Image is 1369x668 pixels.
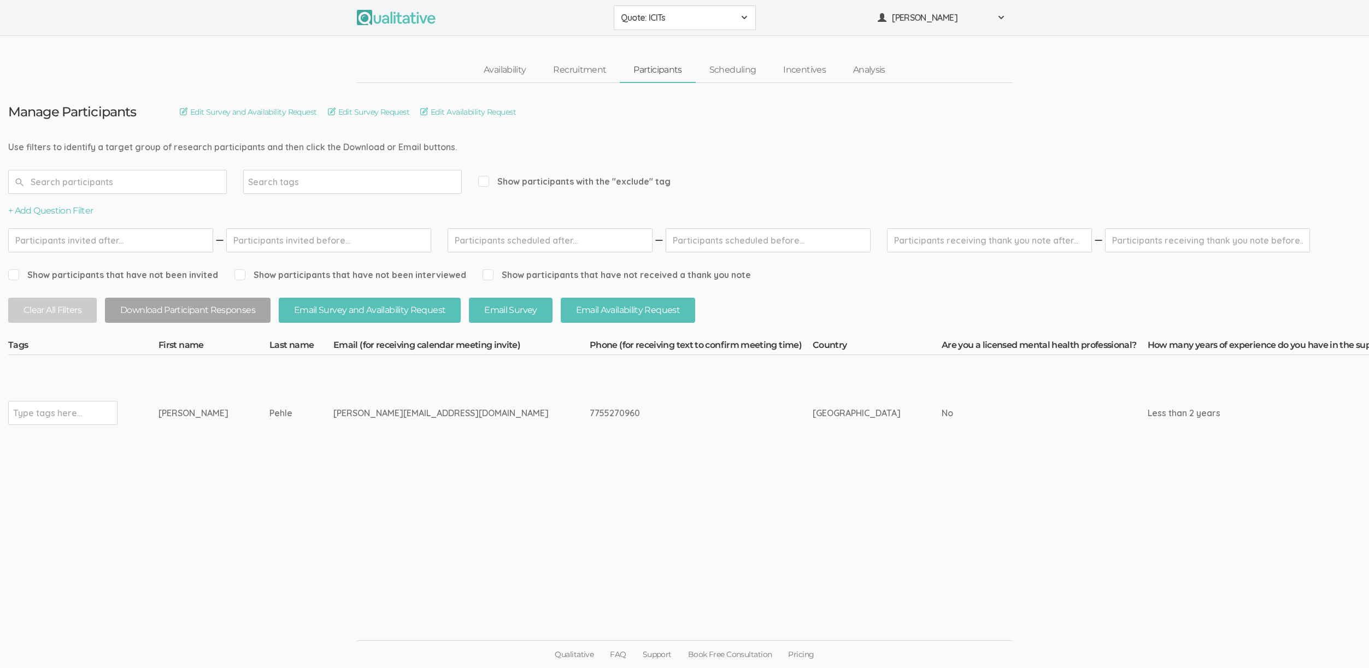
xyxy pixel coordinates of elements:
[590,339,813,354] th: Phone (for receiving text to confirm meeting time)
[696,58,770,82] a: Scheduling
[1314,616,1369,668] iframe: Chat Widget
[887,228,1092,252] input: Participants receiving thank you note after...
[158,339,269,354] th: First name
[769,58,839,82] a: Incentives
[13,406,81,420] input: Type tags here...
[248,175,316,189] input: Search tags
[666,228,871,252] input: Participants scheduled before...
[1093,228,1104,252] img: dash.svg
[234,269,466,281] span: Show participants that have not been interviewed
[561,298,695,323] button: Email Availability Request
[634,641,680,668] a: Support
[780,641,822,668] a: Pricing
[269,407,292,419] div: Pehle
[8,269,218,281] span: Show participants that have not been invited
[620,58,695,82] a: Participants
[539,58,620,82] a: Recruitment
[158,407,228,419] div: [PERSON_NAME]
[214,228,225,252] img: dash.svg
[328,106,409,118] a: Edit Survey Request
[8,105,136,119] h3: Manage Participants
[105,298,271,323] button: Download Participant Responses
[483,269,751,281] span: Show participants that have not received a thank you note
[614,5,756,30] button: Quote: ICITs
[269,339,333,354] th: Last name
[654,228,665,252] img: dash.svg
[226,228,431,252] input: Participants invited before...
[8,228,213,252] input: Participants invited after...
[448,228,653,252] input: Participants scheduled after...
[813,407,901,419] div: [GEOGRAPHIC_DATA]
[547,641,602,668] a: Qualitative
[333,339,590,354] th: Email (for receiving calendar meeting invite)
[279,298,461,323] button: Email Survey and Availability Request
[469,298,552,323] button: Email Survey
[892,11,990,24] span: [PERSON_NAME]
[621,11,735,24] span: Quote: ICITs
[680,641,780,668] a: Book Free Consultation
[333,407,549,419] div: [PERSON_NAME][EMAIL_ADDRESS][DOMAIN_NAME]
[839,58,899,82] a: Analysis
[357,10,436,25] img: Qualitative
[8,170,227,194] input: Search participants
[590,407,772,419] div: 7755270960
[8,205,93,217] button: + Add Question Filter
[180,106,317,118] a: Edit Survey and Availability Request
[8,298,97,323] button: Clear All Filters
[813,339,942,354] th: Country
[942,339,1148,354] th: Are you a licensed mental health professional?
[478,175,671,188] span: Show participants with the "exclude" tag
[470,58,539,82] a: Availability
[420,106,516,118] a: Edit Availability Request
[942,407,1107,419] div: No
[871,5,1013,30] button: [PERSON_NAME]
[1105,228,1310,252] input: Participants receiving thank you note before...
[8,339,158,354] th: Tags
[602,641,634,668] a: FAQ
